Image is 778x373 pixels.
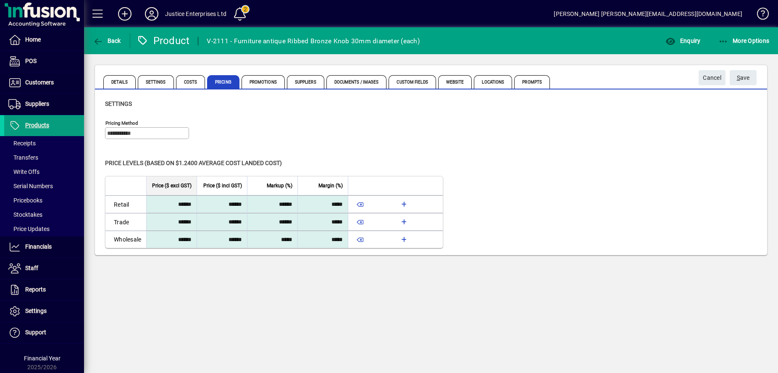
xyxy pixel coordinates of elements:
[663,33,702,48] button: Enquiry
[699,70,725,85] button: Cancel
[138,75,174,89] span: Settings
[25,329,46,336] span: Support
[203,181,242,190] span: Price ($ incl GST)
[84,33,130,48] app-page-header-button: Back
[25,307,47,314] span: Settings
[4,279,84,300] a: Reports
[111,6,138,21] button: Add
[438,75,472,89] span: Website
[267,181,292,190] span: Markup (%)
[105,100,132,107] span: Settings
[703,71,721,85] span: Cancel
[105,213,146,231] td: Trade
[207,75,239,89] span: Pricing
[8,140,36,147] span: Receipts
[287,75,324,89] span: Suppliers
[4,208,84,222] a: Stocktakes
[737,74,740,81] span: S
[24,355,60,362] span: Financial Year
[105,120,138,126] mat-label: Pricing method
[25,79,54,86] span: Customers
[25,243,52,250] span: Financials
[25,122,49,129] span: Products
[318,181,343,190] span: Margin (%)
[4,236,84,257] a: Financials
[105,231,146,248] td: Wholesale
[25,58,37,64] span: POS
[8,197,42,204] span: Pricebooks
[389,75,436,89] span: Custom Fields
[4,258,84,279] a: Staff
[25,265,38,271] span: Staff
[514,75,550,89] span: Prompts
[8,211,42,218] span: Stocktakes
[25,286,46,293] span: Reports
[4,150,84,165] a: Transfers
[4,179,84,193] a: Serial Numbers
[176,75,205,89] span: Costs
[4,165,84,179] a: Write Offs
[138,6,165,21] button: Profile
[730,70,757,85] button: Save
[103,75,136,89] span: Details
[4,51,84,72] a: POS
[8,168,39,175] span: Write Offs
[25,36,41,43] span: Home
[4,193,84,208] a: Pricebooks
[207,34,420,48] div: V-2111 - Furniture antique Ribbed Bronze Knob 30mm diameter (each)
[4,222,84,236] a: Price Updates
[8,154,38,161] span: Transfers
[4,322,84,343] a: Support
[4,136,84,150] a: Receipts
[4,94,84,115] a: Suppliers
[91,33,123,48] button: Back
[137,34,190,47] div: Product
[554,7,742,21] div: [PERSON_NAME] [PERSON_NAME][EMAIL_ADDRESS][DOMAIN_NAME]
[165,7,226,21] div: Justice Enterprises Ltd
[4,29,84,50] a: Home
[105,160,282,166] span: Price levels (based on $1.2400 Average cost landed cost)
[93,37,121,44] span: Back
[242,75,285,89] span: Promotions
[8,183,53,189] span: Serial Numbers
[152,181,192,190] span: Price ($ excl GST)
[737,71,750,85] span: ave
[474,75,512,89] span: Locations
[716,33,772,48] button: More Options
[751,2,767,29] a: Knowledge Base
[8,226,50,232] span: Price Updates
[4,72,84,93] a: Customers
[665,37,700,44] span: Enquiry
[105,195,146,213] td: Retail
[25,100,49,107] span: Suppliers
[718,37,770,44] span: More Options
[4,301,84,322] a: Settings
[326,75,387,89] span: Documents / Images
